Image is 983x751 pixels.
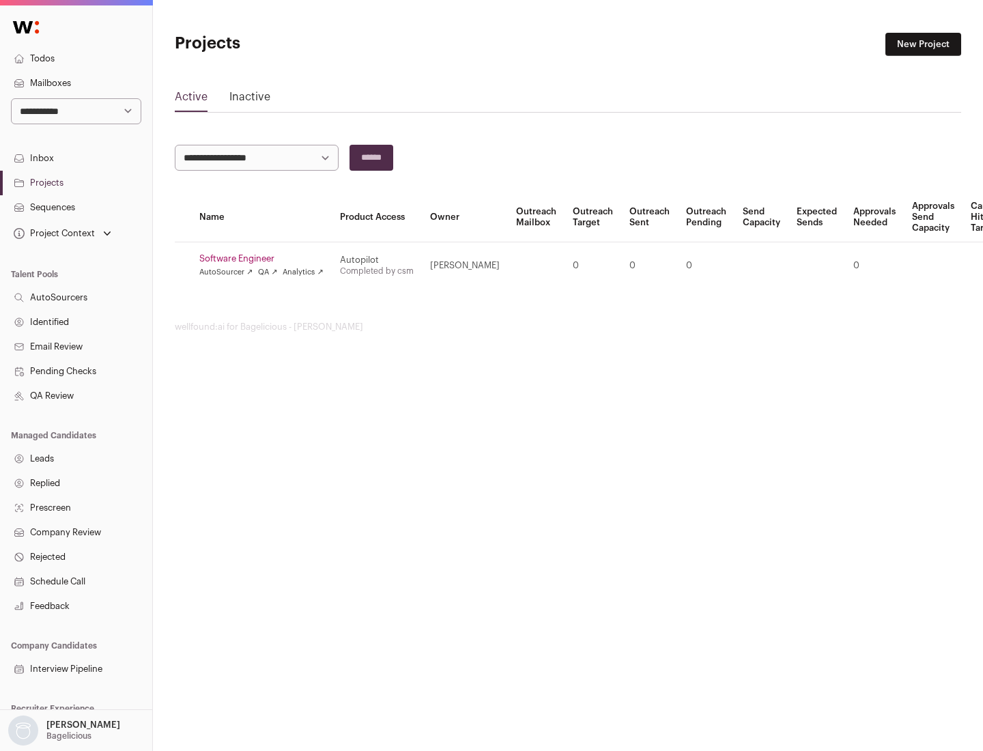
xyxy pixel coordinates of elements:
[175,33,437,55] h1: Projects
[621,193,678,242] th: Outreach Sent
[565,242,621,289] td: 0
[46,731,91,741] p: Bagelicious
[845,242,904,289] td: 0
[199,267,253,278] a: AutoSourcer ↗
[788,193,845,242] th: Expected Sends
[422,193,508,242] th: Owner
[5,715,123,746] button: Open dropdown
[8,715,38,746] img: nopic.png
[422,242,508,289] td: [PERSON_NAME]
[508,193,565,242] th: Outreach Mailbox
[340,267,414,275] a: Completed by csm
[735,193,788,242] th: Send Capacity
[199,253,324,264] a: Software Engineer
[904,193,963,242] th: Approvals Send Capacity
[5,14,46,41] img: Wellfound
[11,228,95,239] div: Project Context
[340,255,414,266] div: Autopilot
[258,267,277,278] a: QA ↗
[845,193,904,242] th: Approvals Needed
[191,193,332,242] th: Name
[678,193,735,242] th: Outreach Pending
[678,242,735,289] td: 0
[175,322,961,332] footer: wellfound:ai for Bagelicious - [PERSON_NAME]
[283,267,323,278] a: Analytics ↗
[565,193,621,242] th: Outreach Target
[229,89,270,111] a: Inactive
[621,242,678,289] td: 0
[175,89,208,111] a: Active
[885,33,961,56] a: New Project
[46,720,120,731] p: [PERSON_NAME]
[11,224,114,243] button: Open dropdown
[332,193,422,242] th: Product Access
